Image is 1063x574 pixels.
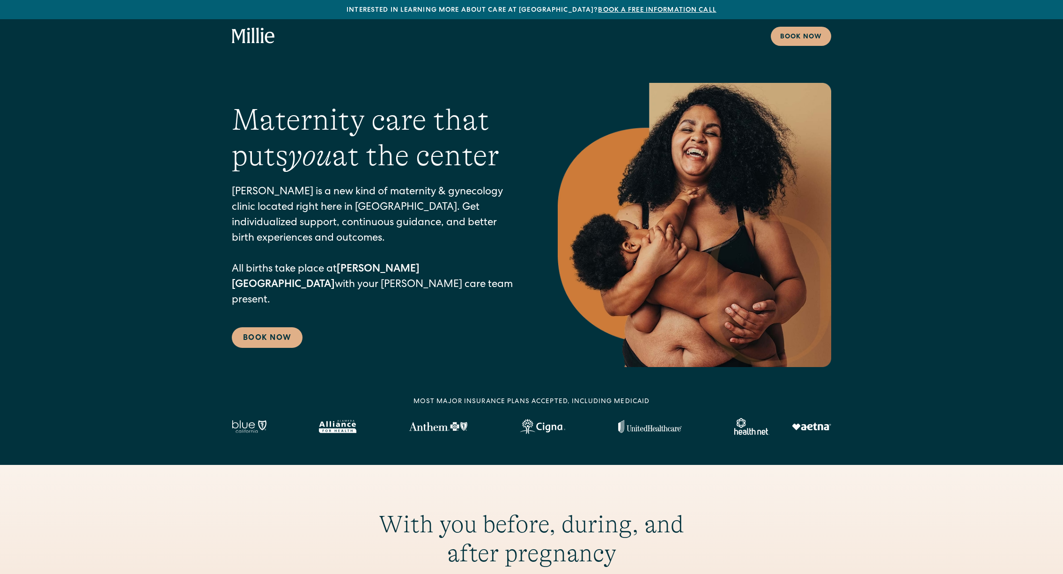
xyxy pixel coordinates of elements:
div: Book now [780,32,822,42]
h1: Maternity care that puts at the center [232,102,520,174]
img: Smiling mother with her baby in arms, celebrating body positivity and the nurturing bond of postp... [558,83,831,367]
img: Cigna logo [520,419,565,434]
a: Book now [771,27,831,46]
img: Anthem Logo [409,422,467,431]
img: Alameda Alliance logo [319,420,356,433]
img: Aetna logo [792,423,831,430]
em: you [288,139,332,172]
img: United Healthcare logo [618,420,682,433]
img: Healthnet logo [734,418,769,435]
h2: With you before, during, and after pregnancy [352,510,711,568]
p: [PERSON_NAME] is a new kind of maternity & gynecology clinic located right here in [GEOGRAPHIC_DA... [232,185,520,309]
div: MOST MAJOR INSURANCE PLANS ACCEPTED, INCLUDING MEDICAID [413,397,650,407]
a: home [232,28,275,44]
a: Book Now [232,327,303,348]
a: Book a free information call [598,7,716,14]
img: Blue California logo [232,420,266,433]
